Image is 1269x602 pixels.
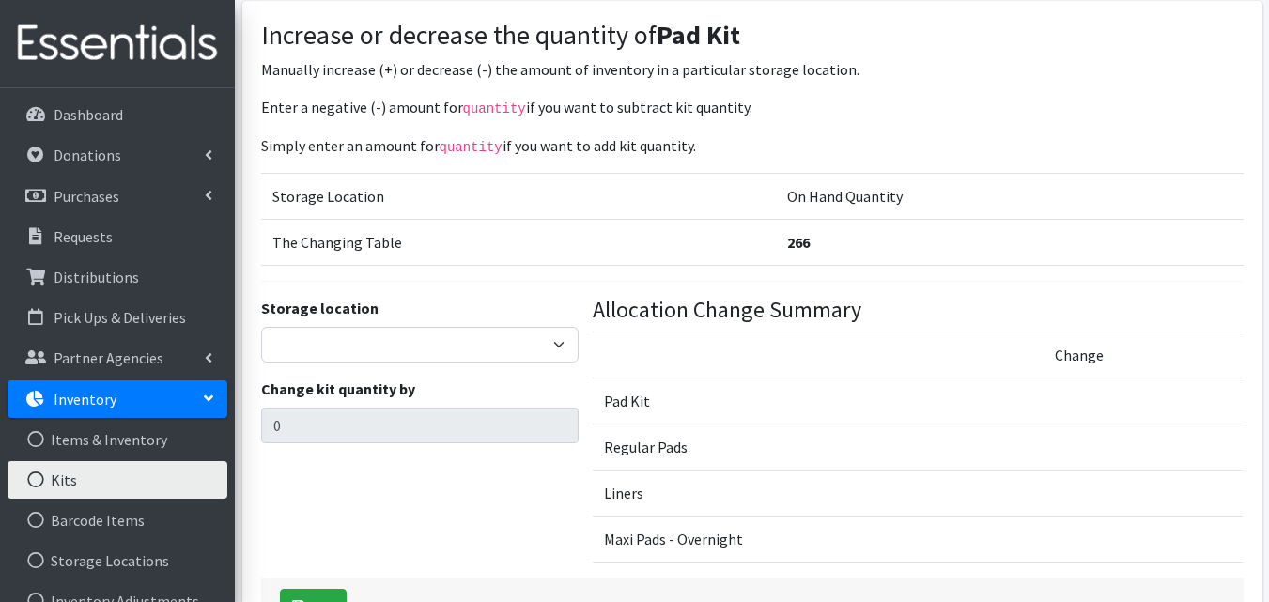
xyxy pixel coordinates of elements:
a: Kits [8,461,227,499]
td: Regular Pads [593,424,1044,470]
a: Donations [8,136,227,174]
td: Storage Location [261,174,776,220]
a: Inventory [8,380,227,418]
a: Barcode Items [8,502,227,539]
p: Requests [54,227,113,246]
td: Pad Kit [593,378,1044,424]
p: Purchases [54,187,119,206]
a: Storage Locations [8,542,227,579]
a: Pick Ups & Deliveries [8,299,227,336]
a: Items & Inventory [8,421,227,458]
a: Partner Agencies [8,339,227,377]
p: Enter a negative (-) amount for if you want to subtract kit quantity. [261,96,1244,119]
a: Dashboard [8,96,227,133]
strong: 266 [787,233,810,252]
td: On Hand Quantity [776,174,1244,220]
p: Simply enter an amount for if you want to add kit quantity. [261,134,1244,158]
code: quantity [440,140,503,155]
p: Pick Ups & Deliveries [54,308,186,327]
a: Requests [8,218,227,255]
p: Partner Agencies [54,348,163,367]
p: Distributions [54,268,139,286]
td: The Changing Table [261,220,776,266]
a: Distributions [8,258,227,296]
p: Inventory [54,390,116,409]
strong: Pad Kit [657,18,740,52]
td: Liners [593,470,1044,516]
p: Donations [54,146,121,164]
h4: Allocation Change Summary [593,297,1243,324]
h3: Increase or decrease the quantity of [261,20,1244,52]
label: Storage location [261,297,379,319]
code: quantity [463,101,526,116]
label: Change kit quantity by [261,378,415,400]
a: Purchases [8,178,227,215]
img: HumanEssentials [8,12,227,75]
p: Manually increase (+) or decrease (-) the amount of inventory in a particular storage location. [261,58,1244,81]
td: Change [1044,332,1243,378]
td: Maxi Pads - Overnight [593,516,1044,562]
p: Dashboard [54,105,123,124]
